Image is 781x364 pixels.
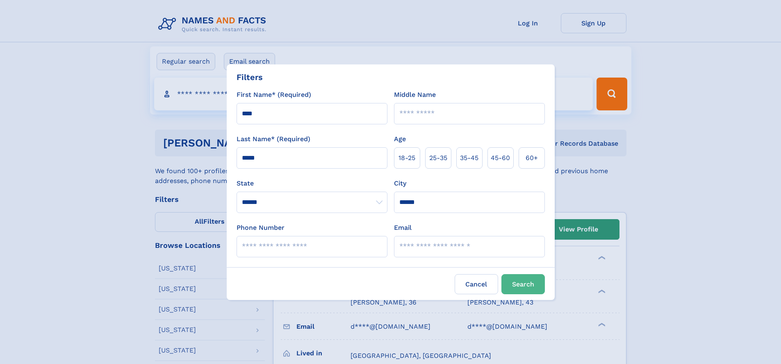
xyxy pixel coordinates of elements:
[429,153,447,163] span: 25‑35
[237,223,285,233] label: Phone Number
[491,153,510,163] span: 45‑60
[526,153,538,163] span: 60+
[237,90,311,100] label: First Name* (Required)
[394,134,406,144] label: Age
[501,274,545,294] button: Search
[394,179,406,188] label: City
[455,274,498,294] label: Cancel
[237,134,310,144] label: Last Name* (Required)
[398,153,415,163] span: 18‑25
[460,153,478,163] span: 35‑45
[237,71,263,83] div: Filters
[237,179,387,188] label: State
[394,223,412,233] label: Email
[394,90,436,100] label: Middle Name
